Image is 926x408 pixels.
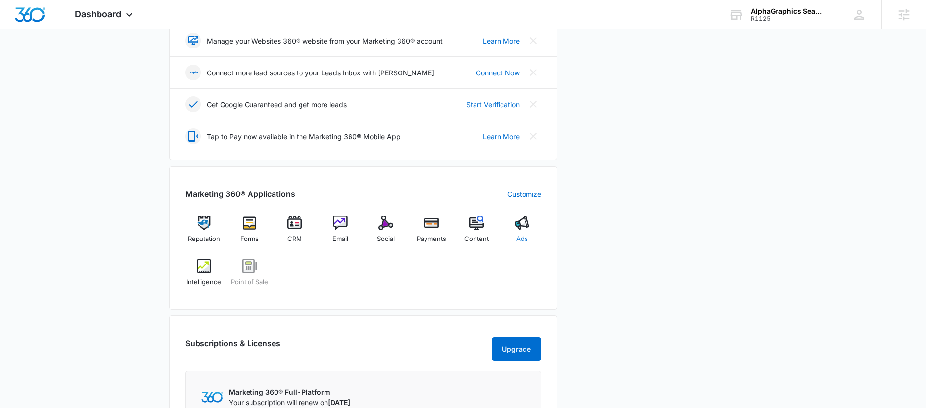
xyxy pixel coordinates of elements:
[476,68,520,78] a: Connect Now
[526,128,541,144] button: Close
[516,234,528,244] span: Ads
[276,216,314,251] a: CRM
[458,216,496,251] a: Content
[328,398,350,407] span: [DATE]
[185,259,223,294] a: Intelligence
[207,36,443,46] p: Manage your Websites 360® website from your Marketing 360® account
[207,99,347,110] p: Get Google Guaranteed and get more leads
[751,7,823,15] div: account name
[230,259,268,294] a: Point of Sale
[185,337,280,357] h2: Subscriptions & Licenses
[412,216,450,251] a: Payments
[492,337,541,361] button: Upgrade
[229,387,350,397] p: Marketing 360® Full-Platform
[75,9,121,19] span: Dashboard
[322,216,359,251] a: Email
[185,188,295,200] h2: Marketing 360® Applications
[367,216,405,251] a: Social
[377,234,395,244] span: Social
[526,65,541,80] button: Close
[230,216,268,251] a: Forms
[464,234,489,244] span: Content
[466,99,520,110] a: Start Verification
[185,216,223,251] a: Reputation
[417,234,446,244] span: Payments
[188,234,220,244] span: Reputation
[503,216,541,251] a: Ads
[207,68,434,78] p: Connect more lead sources to your Leads Inbox with [PERSON_NAME]
[507,189,541,199] a: Customize
[332,234,348,244] span: Email
[287,234,302,244] span: CRM
[751,15,823,22] div: account id
[186,277,221,287] span: Intelligence
[207,131,400,142] p: Tap to Pay now available in the Marketing 360® Mobile App
[201,392,223,402] img: Marketing 360 Logo
[240,234,259,244] span: Forms
[229,397,350,408] p: Your subscription will renew on
[231,277,268,287] span: Point of Sale
[483,36,520,46] a: Learn More
[526,96,541,112] button: Close
[483,131,520,142] a: Learn More
[526,33,541,48] button: Close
